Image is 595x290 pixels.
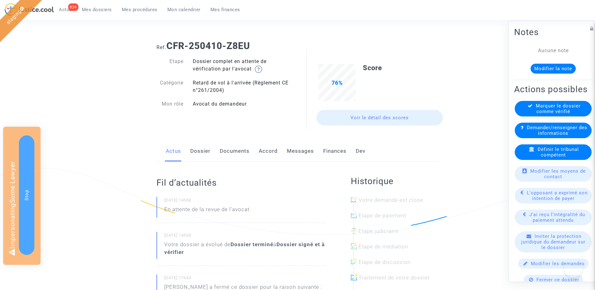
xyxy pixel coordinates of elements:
[188,79,297,94] div: Retard de vol à l'arrivée (Règlement CE n°261/2004)
[287,141,314,161] a: Messages
[359,197,423,203] span: Votre demande est close
[54,5,77,14] a: 824Actus
[164,241,325,255] b: Dossier signé et à vérifier
[77,5,117,14] a: Mes dossiers
[5,3,54,16] img: jc-logo.svg
[188,58,297,73] div: Dossier complet en attente de vérification par l'avocat
[190,141,210,161] a: Dossier
[356,141,365,161] a: Dev
[514,27,592,38] h2: Notes
[531,64,576,74] button: Modifier la note
[323,141,346,161] a: Finances
[530,168,586,179] span: Modifier les moyens de contact
[523,47,583,54] div: Aucune note
[167,7,201,12] span: Mon calendrier
[363,64,382,72] b: Score
[164,197,326,206] small: [DATE] 14h08
[156,44,166,50] span: Ref.
[521,233,585,250] span: Inviter la protection juridique du demandeur sur le dossier
[332,79,343,86] span: 76%
[3,127,41,265] div: Impersonating
[152,58,188,73] div: Etape
[164,241,326,256] div: Votre dossier a évolué de à
[514,84,592,95] h2: Actions possibles
[231,241,273,247] b: Dossier terminé
[152,100,188,108] div: Mon rôle
[527,190,588,201] span: L'opposant a exprimé son intention de payer
[19,135,34,255] button: Stop
[564,259,583,278] iframe: Help Scout Beacon - Open
[162,5,205,14] a: Mon calendrier
[188,100,297,108] div: Avocat du demandeur
[164,233,326,241] small: [DATE] 14h08
[536,277,579,283] span: Fermer ce dossier
[255,66,262,73] img: help.svg
[205,5,245,14] a: Mes finances
[351,176,439,187] h2: Historique
[24,190,29,201] span: Stop
[316,110,443,125] a: Voir le détail des scores
[166,40,250,51] b: CFR-250410-Z8EU
[117,5,162,14] a: Mes procédures
[210,7,240,12] span: Mes finances
[259,141,278,161] a: Accord
[5,8,22,26] a: staging
[164,206,249,216] p: En attente de la revue de l'avocat
[529,212,585,223] span: J'ai reçu l'intégralité du paiement attendu
[220,141,249,161] a: Documents
[152,79,188,94] div: Catégorie
[164,275,326,283] small: [DATE] 17h43
[82,7,112,12] span: Mes dossiers
[68,3,78,11] div: 824
[527,125,587,136] span: Demander/renseigner des informations
[166,141,181,161] a: Actus
[122,7,157,12] span: Mes procédures
[59,7,72,12] span: Actus
[536,103,580,114] span: Marquer le dossier comme vérifié
[531,261,585,266] span: Modifier les demandes
[538,147,579,158] span: Définir le tribunal compétent
[156,177,326,188] h2: Fil d’actualités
